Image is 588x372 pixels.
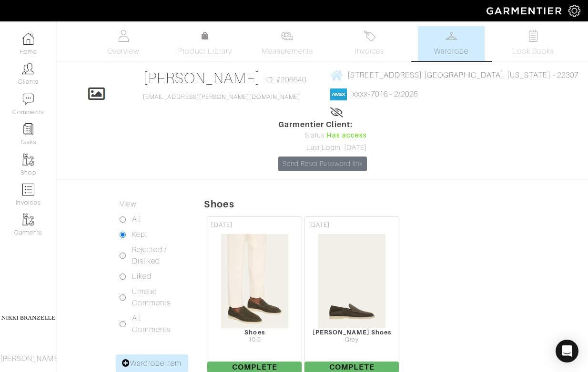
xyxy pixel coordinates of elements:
span: [DATE] [211,221,232,230]
img: american_express-1200034d2e149cdf2cc7894a33a747db654cf6f8355cb502592f1d228b2ac700.png [330,88,347,100]
img: garments-icon-b7da505a4dc4fd61783c78ac3ca0ef83fa9d6f193b1c9dc38574b1d14d53ca28.png [22,154,34,166]
a: Overview [90,26,157,61]
img: dashboard-icon-dbcd8f5a0b271acd01030246c82b418ddd0df26cd7fceb0bd07c9910d44c42f6.png [22,33,34,45]
a: xxxx-7016 - 2/2028 [353,90,418,98]
a: [EMAIL_ADDRESS][PERSON_NAME][DOMAIN_NAME] [143,94,300,100]
div: Last Login: [DATE] [278,143,367,153]
a: Wardrobe [418,26,485,61]
label: All [132,214,141,225]
img: 26CUvfMW8Zt5GubuULSnzvcj [221,234,289,329]
a: Send Reset Password link [278,157,367,171]
img: todo-9ac3debb85659649dc8f770b8b6100bb5dab4b48dedcbae339e5042a72dfd3cc.svg [527,30,539,42]
h5: Shoes [204,198,588,210]
a: [STREET_ADDRESS] [GEOGRAPHIC_DATA], [US_STATE] - 22307 [330,69,578,81]
img: r9cv2AFZXUHRVHeTAkSBuXvd [318,234,386,329]
div: Open Intercom Messenger [556,340,578,362]
div: [PERSON_NAME] Shoes [304,329,399,336]
img: basicinfo-40fd8af6dae0f16599ec9e87c0ef1c0a1fdea2edbe929e3d69a839185d80c458.svg [117,30,129,42]
span: Look Books [512,46,555,57]
label: Unread Comments [132,286,181,309]
span: Wardrobe [434,46,468,57]
img: clients-icon-6bae9207a08558b7cb47a8932f037763ab4055f8c8b6bfacd5dc20c3e0201464.png [22,63,34,75]
img: reminder-icon-8004d30b9f0a5d33ae49ab947aed9ed385cf756f9e5892f1edd6e32f2345188e.png [22,123,34,135]
div: Status: [278,130,367,141]
div: Shoes [207,329,302,336]
span: Overview [107,46,139,57]
span: Invoices [355,46,384,57]
span: ID: #206640 [265,74,307,86]
span: Measurements [262,46,314,57]
img: garments-icon-b7da505a4dc4fd61783c78ac3ca0ef83fa9d6f193b1c9dc38574b1d14d53ca28.png [22,214,34,225]
label: All Comments [132,313,181,335]
label: Rejected / Disliked [132,244,181,267]
img: comment-icon-a0a6a9ef722e966f86d9cbdc48e553b5cf19dbc54f86b18d962a5391bc8f6eb6.png [22,93,34,105]
img: orders-27d20c2124de7fd6de4e0e44c1d41de31381a507db9b33961299e4e07d508b8c.svg [364,30,375,42]
label: View: [120,198,138,210]
img: orders-icon-0abe47150d42831381b5fb84f609e132dff9fe21cb692f30cb5eec754e2cba89.png [22,184,34,196]
span: Has access [326,130,367,141]
img: measurements-466bbee1fd09ba9460f595b01e5d73f9e2bff037440d3c8f018324cb6cdf7a4a.svg [281,30,293,42]
div: 10.5 [207,336,302,343]
a: Measurements [254,26,321,61]
label: Liked [132,271,152,282]
a: Look Books [500,26,567,61]
img: wardrobe-487a4870c1b7c33e795ec22d11cfc2ed9d08956e64fb3008fe2437562e282088.svg [446,30,457,42]
span: [STREET_ADDRESS] [GEOGRAPHIC_DATA], [US_STATE] - 22307 [347,71,578,79]
a: Product Library [172,30,239,57]
span: [DATE] [308,221,329,230]
span: Product Library [178,46,232,57]
a: [PERSON_NAME] [143,69,261,87]
span: Garmentier Client: [278,119,367,130]
div: Grey [304,336,399,343]
a: Invoices [336,26,403,61]
img: gear-icon-white-bd11855cb880d31180b6d7d6211b90ccbf57a29d726f0c71d8c61bd08dd39cc2.png [568,5,580,17]
label: Kept [132,229,148,240]
img: garmentier-logo-header-white-b43fb05a5012e4ada735d5af1a66efaba907eab6374d6393d1fbf88cb4ef424d.png [482,2,568,19]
